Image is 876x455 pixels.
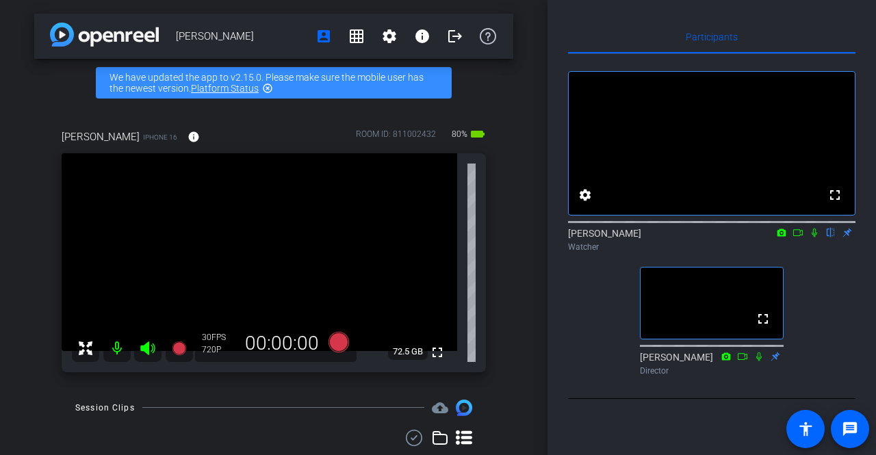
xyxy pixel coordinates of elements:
[469,126,486,142] mat-icon: battery_std
[315,28,332,44] mat-icon: account_box
[348,28,365,44] mat-icon: grid_on
[755,311,771,327] mat-icon: fullscreen
[202,344,236,355] div: 720P
[797,421,814,437] mat-icon: accessibility
[432,400,448,416] mat-icon: cloud_upload
[50,23,159,47] img: app-logo
[356,128,436,148] div: ROOM ID: 811002432
[827,187,843,203] mat-icon: fullscreen
[96,67,452,99] div: We have updated the app to v2.15.0. Please make sure the mobile user has the newest version.
[143,132,177,142] span: iPhone 16
[236,332,328,355] div: 00:00:00
[456,400,472,416] img: Session clips
[188,131,200,143] mat-icon: info
[823,226,839,238] mat-icon: flip
[414,28,430,44] mat-icon: info
[262,83,273,94] mat-icon: highlight_off
[568,226,855,253] div: [PERSON_NAME]
[447,28,463,44] mat-icon: logout
[75,401,135,415] div: Session Clips
[577,187,593,203] mat-icon: settings
[381,28,398,44] mat-icon: settings
[176,23,307,50] span: [PERSON_NAME]
[191,83,259,94] a: Platform Status
[842,421,858,437] mat-icon: message
[211,333,226,342] span: FPS
[388,343,428,360] span: 72.5 GB
[432,400,448,416] span: Destinations for your clips
[429,344,446,361] mat-icon: fullscreen
[450,123,469,145] span: 80%
[686,32,738,42] span: Participants
[640,350,784,377] div: [PERSON_NAME]
[640,365,784,377] div: Director
[568,241,855,253] div: Watcher
[202,332,236,343] div: 30
[62,129,140,144] span: [PERSON_NAME]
